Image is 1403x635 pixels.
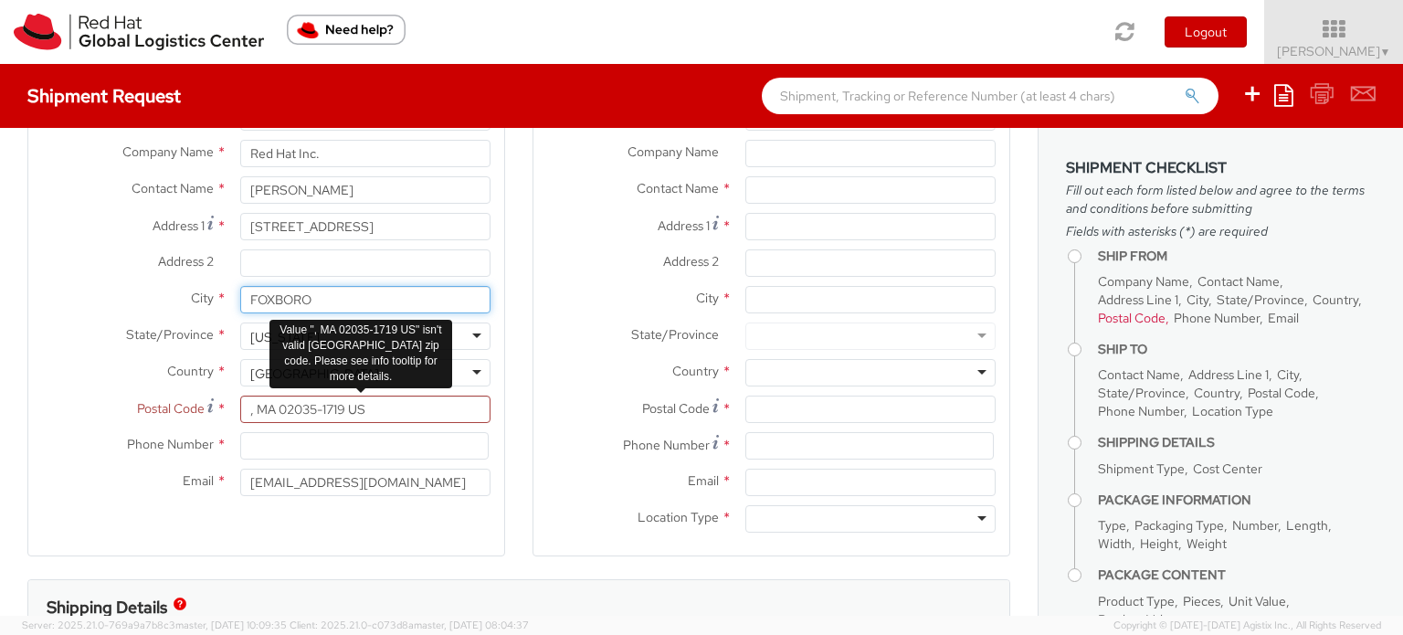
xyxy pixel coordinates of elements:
[1197,273,1280,290] span: Contact Name
[1066,181,1376,217] span: Fill out each form listed below and agree to the terms and conditions before submitting
[638,509,719,525] span: Location Type
[1098,460,1185,477] span: Shipment Type
[183,472,214,489] span: Email
[1098,517,1126,534] span: Type
[1098,291,1178,308] span: Address Line 1
[269,320,452,388] div: Value ", MA 02035-1719 US" isn't valid [GEOGRAPHIC_DATA] zip code. Please see info tooltip for mo...
[290,619,529,631] span: Client: 2025.21.0-c073d8a
[637,180,719,196] span: Contact Name
[14,14,264,50] img: rh-logistics-00dfa346123c4ec078e1.svg
[414,619,529,631] span: master, [DATE] 08:04:37
[1217,291,1304,308] span: State/Province
[1248,385,1315,401] span: Postal Code
[126,326,214,343] span: State/Province
[1098,310,1166,326] span: Postal Code
[1277,43,1391,59] span: [PERSON_NAME]
[1098,366,1180,383] span: Contact Name
[27,86,181,106] h4: Shipment Request
[127,436,214,452] span: Phone Number
[1313,291,1358,308] span: Country
[1098,568,1376,582] h4: Package Content
[1277,366,1299,383] span: City
[1066,160,1376,176] h3: Shipment Checklist
[137,400,205,417] span: Postal Code
[1098,611,1177,628] span: Product Value
[642,400,710,417] span: Postal Code
[175,619,287,631] span: master, [DATE] 10:09:35
[1113,619,1381,633] span: Copyright © [DATE]-[DATE] Agistix Inc., All Rights Reserved
[1187,291,1208,308] span: City
[1098,273,1189,290] span: Company Name
[1098,593,1175,609] span: Product Type
[628,143,719,160] span: Company Name
[167,363,214,379] span: Country
[1098,535,1132,552] span: Width
[153,217,205,234] span: Address 1
[1174,310,1260,326] span: Phone Number
[1098,493,1376,507] h4: Package Information
[1232,517,1278,534] span: Number
[1066,222,1376,240] span: Fields with asterisks (*) are required
[1098,436,1376,450] h4: Shipping Details
[688,472,719,489] span: Email
[1098,385,1186,401] span: State/Province
[663,253,719,270] span: Address 2
[158,253,214,270] span: Address 2
[1188,366,1269,383] span: Address Line 1
[1183,593,1220,609] span: Pieces
[1098,403,1184,419] span: Phone Number
[1380,45,1391,59] span: ▼
[1187,535,1227,552] span: Weight
[631,326,719,343] span: State/Province
[672,363,719,379] span: Country
[1268,310,1299,326] span: Email
[1134,517,1224,534] span: Packaging Type
[1098,249,1376,263] h4: Ship From
[1165,16,1247,48] button: Logout
[762,78,1218,114] input: Shipment, Tracking or Reference Number (at least 4 chars)
[22,619,287,631] span: Server: 2025.21.0-769a9a7b8c3
[250,365,379,383] div: [GEOGRAPHIC_DATA]
[287,15,406,45] button: Need help?
[1098,343,1376,356] h4: Ship To
[1140,535,1178,552] span: Height
[658,217,710,234] span: Address 1
[191,290,214,306] span: City
[132,180,214,196] span: Contact Name
[122,143,214,160] span: Company Name
[1193,460,1262,477] span: Cost Center
[1229,593,1286,609] span: Unit Value
[250,328,320,346] div: [US_STATE]
[623,437,710,453] span: Phone Number
[1192,403,1273,419] span: Location Type
[47,598,167,617] h3: Shipping Details
[1286,517,1328,534] span: Length
[1194,385,1239,401] span: Country
[696,290,719,306] span: City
